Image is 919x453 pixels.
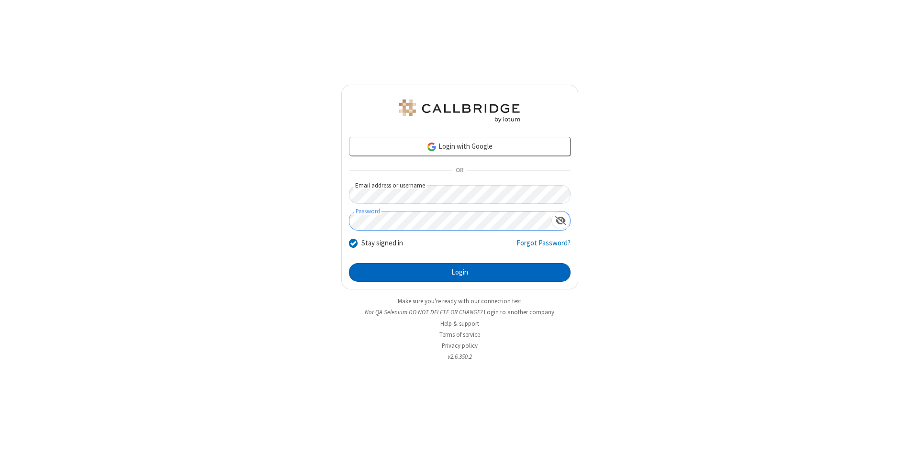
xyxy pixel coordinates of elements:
li: v2.6.350.2 [341,352,578,361]
li: Not QA Selenium DO NOT DELETE OR CHANGE? [341,308,578,317]
button: Login to another company [484,308,554,317]
a: Forgot Password? [516,238,571,256]
a: Make sure you're ready with our connection test [398,297,521,305]
label: Stay signed in [361,238,403,249]
img: QA Selenium DO NOT DELETE OR CHANGE [397,99,522,122]
a: Login with Google [349,137,571,156]
a: Help & support [440,320,479,328]
button: Login [349,263,571,282]
span: OR [452,164,467,177]
a: Privacy policy [442,342,478,350]
a: Terms of service [439,331,480,339]
img: google-icon.png [426,142,437,152]
input: Password [349,211,551,230]
div: Show password [551,211,570,229]
input: Email address or username [349,185,571,204]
